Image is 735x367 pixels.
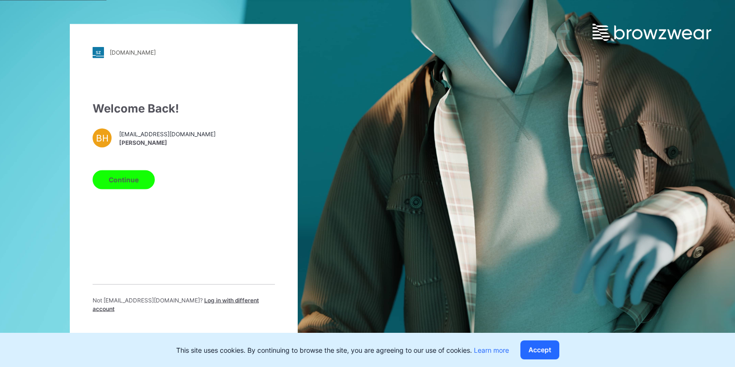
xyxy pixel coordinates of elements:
[119,139,216,147] span: [PERSON_NAME]
[593,24,711,41] img: browzwear-logo.e42bd6dac1945053ebaf764b6aa21510.svg
[93,170,155,189] button: Continue
[93,47,275,58] a: [DOMAIN_NAME]
[93,47,104,58] img: stylezone-logo.562084cfcfab977791bfbf7441f1a819.svg
[93,128,112,147] div: BH
[93,100,275,117] div: Welcome Back!
[176,345,509,355] p: This site uses cookies. By continuing to browse the site, you are agreeing to our use of cookies.
[474,346,509,354] a: Learn more
[520,340,559,359] button: Accept
[93,296,275,313] p: Not [EMAIL_ADDRESS][DOMAIN_NAME] ?
[110,49,156,56] div: [DOMAIN_NAME]
[119,130,216,139] span: [EMAIL_ADDRESS][DOMAIN_NAME]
